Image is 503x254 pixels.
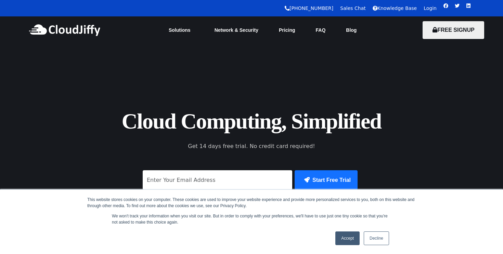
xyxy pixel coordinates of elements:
[295,170,358,190] button: Start Free Trial
[157,142,346,150] p: Get 14 days free trial. No credit card required!
[364,231,389,245] a: Decline
[424,5,437,11] a: Login
[340,5,365,11] a: Sales Chat
[158,23,204,38] a: Solutions
[87,197,416,209] div: This website stores cookies on your computer. These cookies are used to improve your website expe...
[98,107,405,135] h1: Cloud Computing, Simplified
[335,231,360,245] a: Accept
[112,213,391,225] p: We won't track your information when you visit our site. But in order to comply with your prefere...
[143,170,292,190] input: Enter Your Email Address
[373,5,417,11] a: Knowledge Base
[423,27,484,33] a: FREE SIGNUP
[269,23,305,38] a: Pricing
[285,5,333,11] a: [PHONE_NUMBER]
[204,23,269,38] a: Network & Security
[423,21,484,39] button: FREE SIGNUP
[336,23,367,38] a: Blog
[306,23,336,38] a: FAQ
